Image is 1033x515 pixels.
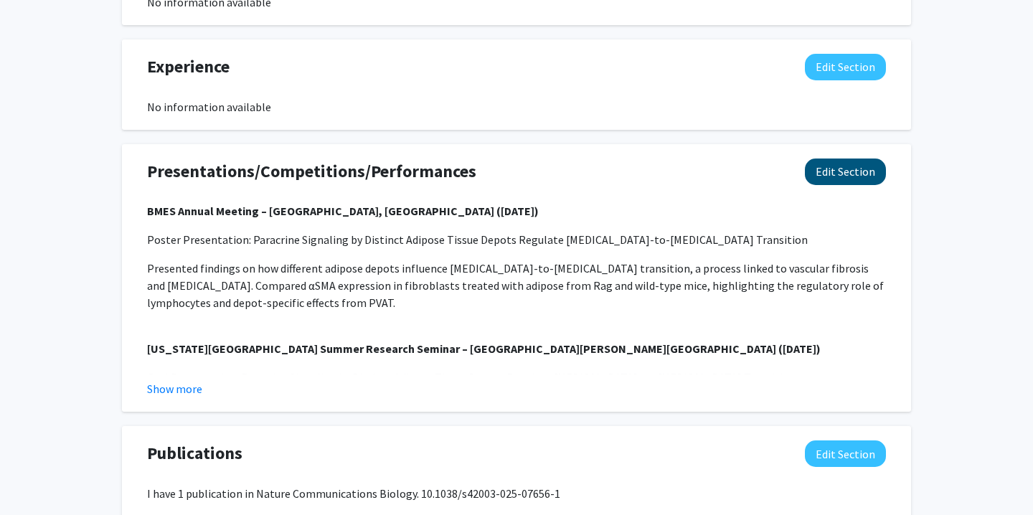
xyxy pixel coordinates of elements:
iframe: Chat [11,450,61,504]
strong: [US_STATE][GEOGRAPHIC_DATA] Summer Research Seminar – [GEOGRAPHIC_DATA][PERSON_NAME][GEOGRAPHIC_D... [147,341,821,356]
button: Show more [147,380,202,397]
strong: BMES Annual Meeting – [GEOGRAPHIC_DATA], [GEOGRAPHIC_DATA] ([DATE]) [147,204,539,218]
p: Poster Presentation: Paracrine Signaling by Distinct Adipose Tissue Depots Regulate [MEDICAL_DATA... [147,231,886,248]
div: No information available [147,98,886,115]
p: I have 1 publication in Nature Communications Biology. 10.1038/s42003-025-07656-1 [147,485,886,502]
button: Edit Experience [805,54,886,80]
p: Presented findings on how different adipose depots influence [MEDICAL_DATA]-to-[MEDICAL_DATA] tra... [147,260,886,311]
span: Experience [147,54,230,80]
span: Presentations/Competitions/Performances [147,159,476,184]
button: Edit Publications [805,440,886,467]
button: Edit Presentations/Competitions/Performances [805,159,886,185]
p: Oral Presentation: Paracrine Signaling by Distinct Adipose Tissue Depots Regulate [MEDICAL_DATA]-... [147,369,886,386]
span: Publications [147,440,242,466]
